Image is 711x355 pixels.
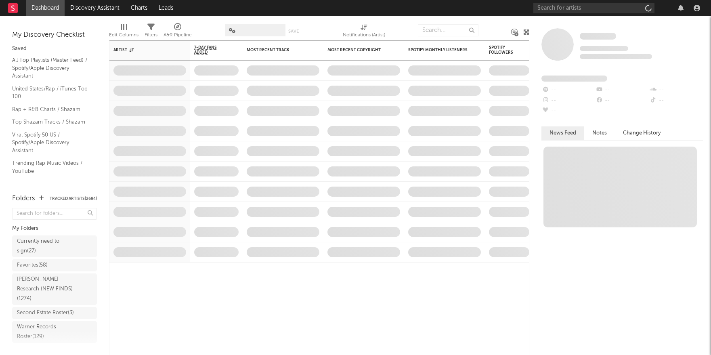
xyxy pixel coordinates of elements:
[595,85,649,95] div: --
[109,20,138,44] div: Edit Columns
[649,85,703,95] div: --
[533,3,654,13] input: Search for artists
[541,95,595,106] div: --
[164,30,192,40] div: A&R Pipeline
[12,56,89,80] a: All Top Playlists (Master Feed) / Spotify/Apple Discovery Assistant
[408,48,469,53] div: Spotify Monthly Listeners
[12,30,97,40] div: My Discovery Checklist
[12,84,89,101] a: United States/Rap / iTunes Top 100
[247,48,307,53] div: Most Recent Track
[584,126,615,140] button: Notes
[580,32,616,40] a: Some Artist
[164,20,192,44] div: A&R Pipeline
[12,208,97,220] input: Search for folders...
[12,224,97,233] div: My Folders
[343,20,385,44] div: Notifications (Artist)
[50,197,97,201] button: Tracked Artists(2684)
[649,95,703,106] div: --
[145,30,157,40] div: Filters
[615,126,669,140] button: Change History
[17,308,74,318] div: Second Estate Roster ( 3 )
[541,126,584,140] button: News Feed
[343,30,385,40] div: Notifications (Artist)
[12,307,97,319] a: Second Estate Roster(3)
[12,130,89,155] a: Viral Spotify 50 US / Spotify/Apple Discovery Assistant
[12,105,89,114] a: Rap + R&B Charts / Shazam
[595,95,649,106] div: --
[12,118,89,126] a: Top Shazam Tracks / Shazam
[580,46,628,51] span: Tracking Since: [DATE]
[17,237,74,256] div: Currently need to sign ( 27 )
[17,322,74,342] div: Warner Records Roster ( 129 )
[541,76,607,82] span: Fans Added by Platform
[17,260,48,270] div: Favorites ( 58 )
[541,106,595,116] div: --
[17,275,74,304] div: [PERSON_NAME] Research (NEW FINDS) ( 1274 )
[418,24,478,36] input: Search...
[12,44,97,54] div: Saved
[12,321,97,343] a: Warner Records Roster(129)
[109,30,138,40] div: Edit Columns
[541,85,595,95] div: --
[145,20,157,44] div: Filters
[288,29,299,34] button: Save
[12,194,35,204] div: Folders
[580,54,652,59] span: 0 fans last week
[12,235,97,257] a: Currently need to sign(27)
[12,159,89,175] a: Trending Rap Music Videos / YouTube
[194,45,227,55] span: 7-Day Fans Added
[12,259,97,271] a: Favorites(58)
[489,45,517,55] div: Spotify Followers
[12,273,97,305] a: [PERSON_NAME] Research (NEW FINDS)(1274)
[580,33,616,40] span: Some Artist
[327,48,388,53] div: Most Recent Copyright
[113,48,174,53] div: Artist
